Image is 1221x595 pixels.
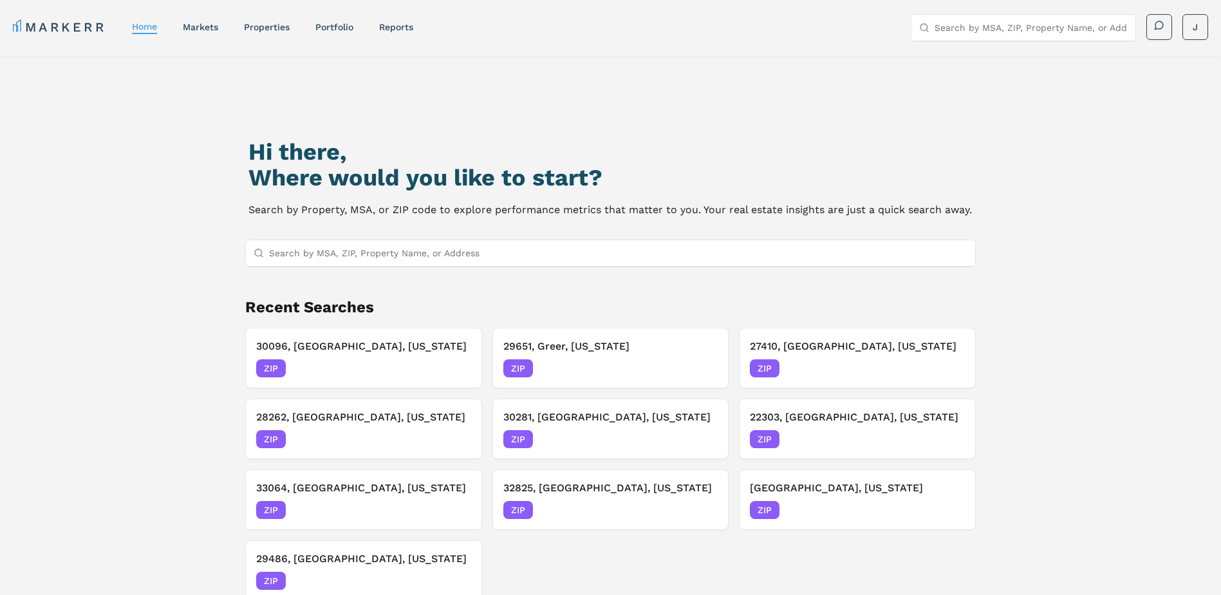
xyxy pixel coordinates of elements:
[315,22,353,32] a: Portfolio
[503,339,718,354] h3: 29651, Greer, [US_STATE]
[750,410,965,425] h3: 22303, [GEOGRAPHIC_DATA], [US_STATE]
[256,339,471,354] h3: 30096, [GEOGRAPHIC_DATA], [US_STATE]
[750,480,965,496] h3: [GEOGRAPHIC_DATA], [US_STATE]
[248,201,972,219] p: Search by Property, MSA, or ZIP code to explore performance metrics that matter to you. Your real...
[244,22,290,32] a: properties
[13,18,106,36] a: MARKERR
[492,469,729,530] button: 32825, [GEOGRAPHIC_DATA], [US_STATE]ZIP[DATE]
[936,504,965,516] span: [DATE]
[245,469,482,530] button: 33064, [GEOGRAPHIC_DATA], [US_STATE]ZIP[DATE]
[256,551,471,567] h3: 29486, [GEOGRAPHIC_DATA], [US_STATE]
[1193,21,1198,33] span: J
[750,359,779,377] span: ZIP
[503,410,718,425] h3: 30281, [GEOGRAPHIC_DATA], [US_STATE]
[492,399,729,459] button: 30281, [GEOGRAPHIC_DATA], [US_STATE]ZIP[DATE]
[248,165,972,191] h2: Where would you like to start?
[256,480,471,496] h3: 33064, [GEOGRAPHIC_DATA], [US_STATE]
[245,399,482,459] button: 28262, [GEOGRAPHIC_DATA], [US_STATE]ZIP[DATE]
[739,328,976,388] button: 27410, [GEOGRAPHIC_DATA], [US_STATE]ZIP[DATE]
[442,574,471,587] span: [DATE]
[689,362,718,375] span: [DATE]
[503,359,533,377] span: ZIP
[245,328,482,388] button: 30096, [GEOGRAPHIC_DATA], [US_STATE]ZIP[DATE]
[379,22,413,32] a: reports
[750,339,965,354] h3: 27410, [GEOGRAPHIC_DATA], [US_STATE]
[750,501,779,519] span: ZIP
[936,362,965,375] span: [DATE]
[689,504,718,516] span: [DATE]
[503,430,533,448] span: ZIP
[739,469,976,530] button: [GEOGRAPHIC_DATA], [US_STATE]ZIP[DATE]
[442,504,471,516] span: [DATE]
[503,480,718,496] h3: 32825, [GEOGRAPHIC_DATA], [US_STATE]
[689,433,718,446] span: [DATE]
[256,501,286,519] span: ZIP
[503,501,533,519] span: ZIP
[256,572,286,590] span: ZIP
[750,430,779,448] span: ZIP
[269,240,968,266] input: Search by MSA, ZIP, Property Name, or Address
[492,328,729,388] button: 29651, Greer, [US_STATE]ZIP[DATE]
[256,410,471,425] h3: 28262, [GEOGRAPHIC_DATA], [US_STATE]
[936,433,965,446] span: [DATE]
[256,430,286,448] span: ZIP
[442,433,471,446] span: [DATE]
[1182,14,1208,40] button: J
[442,362,471,375] span: [DATE]
[248,139,972,165] h1: Hi there,
[256,359,286,377] span: ZIP
[935,15,1128,41] input: Search by MSA, ZIP, Property Name, or Address
[132,21,157,32] a: home
[739,399,976,459] button: 22303, [GEOGRAPHIC_DATA], [US_STATE]ZIP[DATE]
[245,297,976,317] h2: Recent Searches
[183,22,218,32] a: markets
